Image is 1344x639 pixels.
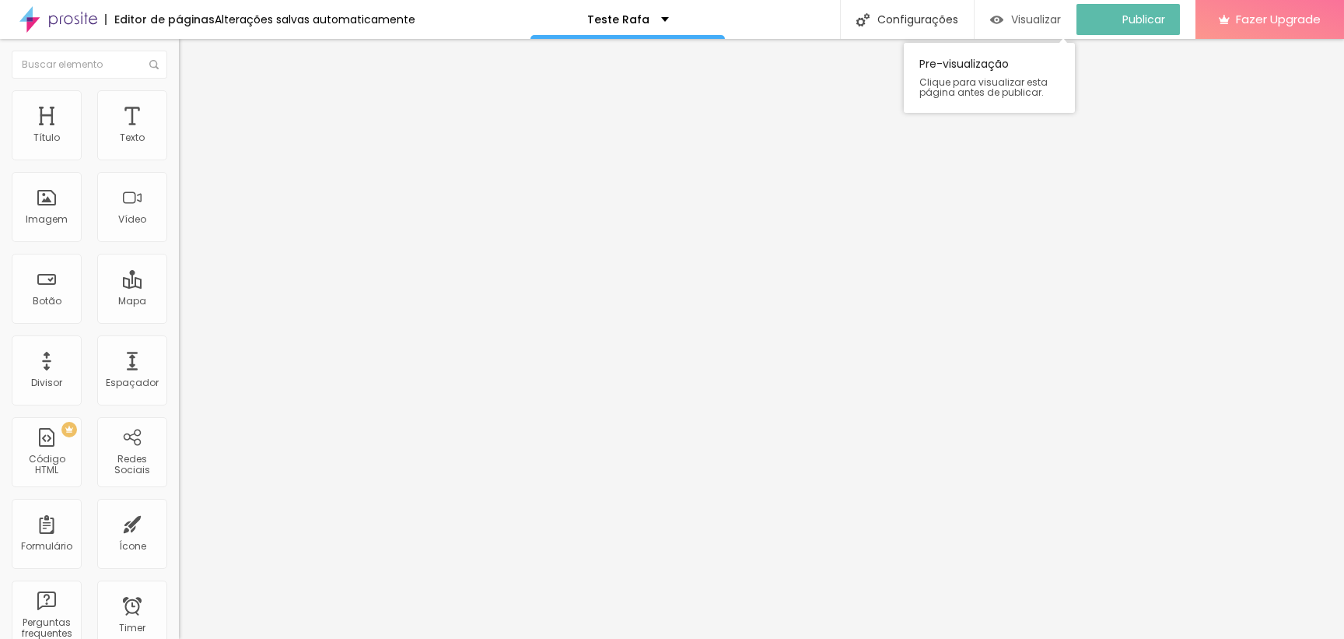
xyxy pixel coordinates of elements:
div: Título [33,132,60,143]
div: Espaçador [106,377,159,388]
button: Publicar [1076,4,1180,35]
div: Vídeo [118,214,146,225]
div: Editor de páginas [105,14,215,25]
p: Teste Rafa [587,14,649,25]
div: Código HTML [16,454,77,476]
span: Publicar [1122,13,1165,26]
button: Visualizar [975,4,1076,35]
div: Pre-visualização [904,43,1075,113]
div: Alterações salvas automaticamente [215,14,415,25]
div: Botão [33,296,61,307]
img: Icone [856,13,870,26]
input: Buscar elemento [12,51,167,79]
img: Icone [149,60,159,69]
div: Texto [120,132,145,143]
img: view-1.svg [990,13,1003,26]
div: Mapa [118,296,146,307]
span: Fazer Upgrade [1236,12,1321,26]
div: Redes Sociais [101,454,163,476]
div: Divisor [31,377,62,388]
span: Visualizar [1011,13,1061,26]
div: Ícone [119,541,146,552]
div: Imagem [26,214,68,225]
span: Clique para visualizar esta página antes de publicar. [919,77,1059,97]
div: Timer [119,623,145,634]
div: Formulário [21,541,72,552]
